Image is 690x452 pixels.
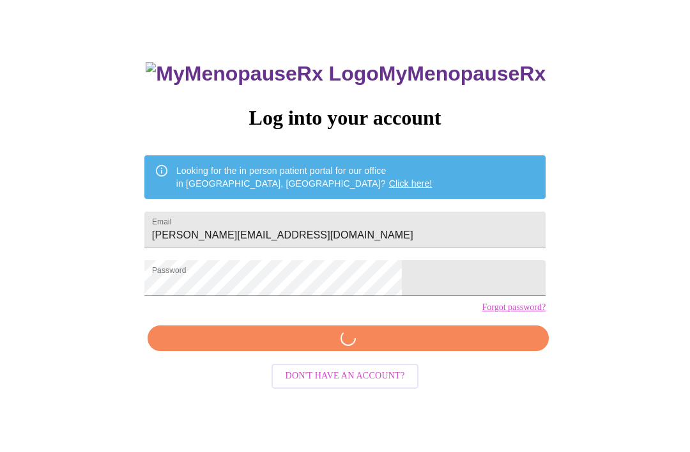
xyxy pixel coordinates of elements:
[176,159,433,195] div: Looking for the in person patient portal for our office in [GEOGRAPHIC_DATA], [GEOGRAPHIC_DATA]?
[389,178,433,189] a: Click here!
[482,302,546,313] a: Forgot password?
[272,364,419,389] button: Don't have an account?
[146,62,378,86] img: MyMenopauseRx Logo
[146,62,546,86] h3: MyMenopauseRx
[286,368,405,384] span: Don't have an account?
[144,106,546,130] h3: Log into your account
[268,370,422,380] a: Don't have an account?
